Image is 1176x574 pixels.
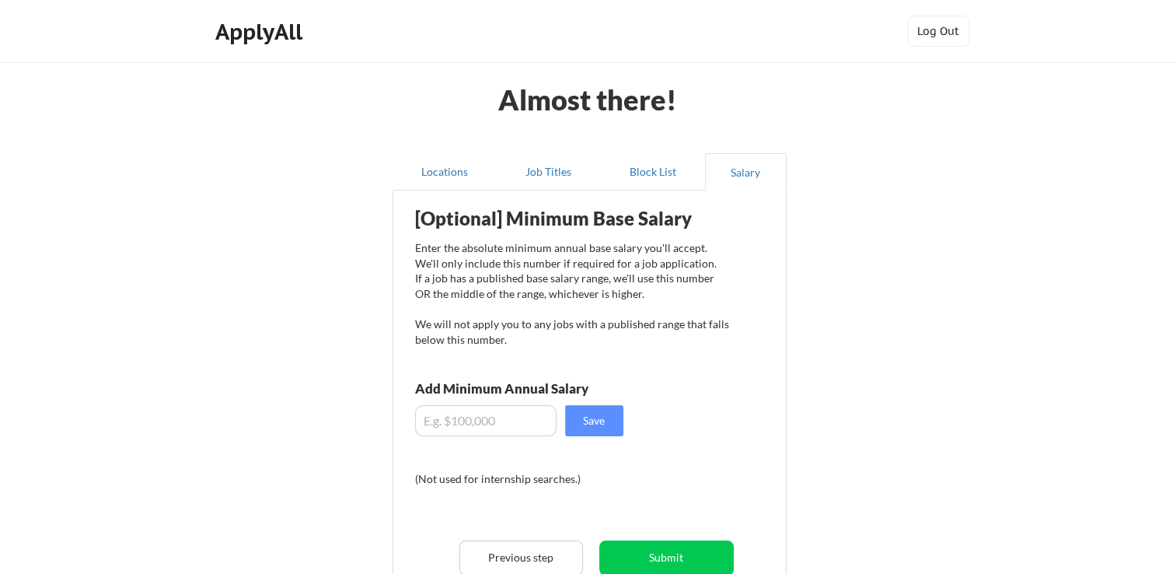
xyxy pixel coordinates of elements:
[497,153,601,191] button: Job Titles
[705,153,787,191] button: Salary
[415,382,658,395] div: Add Minimum Annual Salary
[907,16,969,47] button: Log Out
[415,405,557,436] input: E.g. $100,000
[479,86,696,114] div: Almost there!
[601,153,705,191] button: Block List
[215,19,307,45] div: ApplyAll
[415,240,729,347] div: Enter the absolute minimum annual base salary you'll accept. We'll only include this number if re...
[415,209,729,228] div: [Optional] Minimum Base Salary
[565,405,623,436] button: Save
[415,471,626,487] div: (Not used for internship searches.)
[393,153,497,191] button: Locations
